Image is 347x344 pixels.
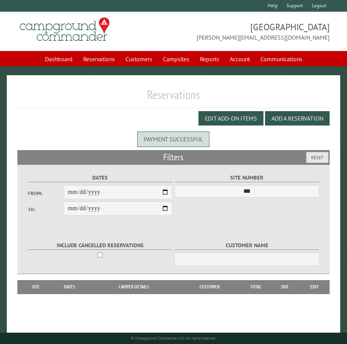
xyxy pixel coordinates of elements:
a: Customers [121,52,157,66]
span: [GEOGRAPHIC_DATA] [PERSON_NAME][EMAIL_ADDRESS][DOMAIN_NAME] [173,21,330,42]
th: Customer [179,280,241,294]
img: Campground Commander [17,15,112,44]
button: Edit Add-on Items [198,111,263,126]
a: Campsites [158,52,194,66]
th: Dates [50,280,89,294]
label: Site Number [175,174,319,182]
th: Total [241,280,271,294]
label: Dates [28,174,172,182]
button: Reset [306,152,328,163]
small: © Campground Commander LLC. All rights reserved. [131,336,216,341]
a: Reservations [79,52,119,66]
div: Payment successful [137,132,209,147]
a: Dashboard [40,52,77,66]
label: From: [28,190,64,197]
th: Edit [299,280,330,294]
label: Include Cancelled Reservations [28,241,172,250]
h2: Filters [17,150,330,164]
button: Add a Reservation [265,111,330,126]
th: Site [21,280,51,294]
a: Reports [195,52,224,66]
h1: Reservations [17,87,330,108]
label: Customer Name [175,241,319,250]
a: Communications [256,52,307,66]
th: Camper Details [89,280,178,294]
th: Due [271,280,299,294]
a: Account [225,52,254,66]
label: To: [28,206,64,213]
